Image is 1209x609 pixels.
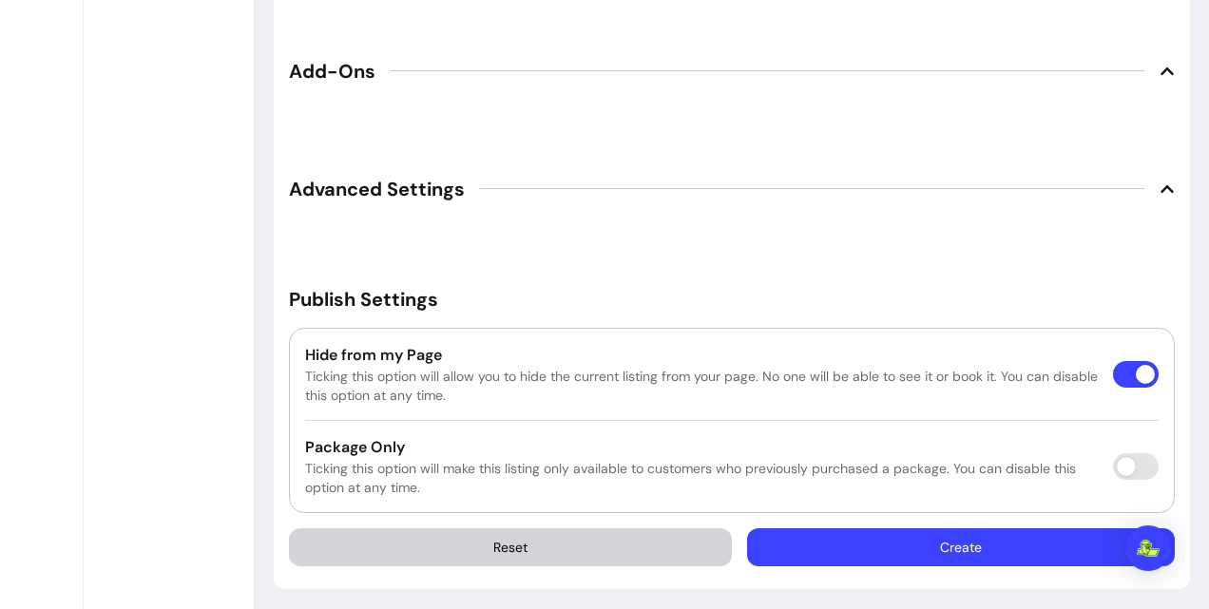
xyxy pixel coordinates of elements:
[305,436,1098,459] p: Package Only
[289,176,465,202] span: Advanced Settings
[1125,525,1171,571] div: Open Intercom Messenger
[305,344,1098,367] p: Hide from my Page
[747,528,1175,566] button: Create
[305,459,1098,497] p: Ticking this option will make this listing only available to customers who previously purchased a...
[305,367,1098,405] p: Ticking this option will allow you to hide the current listing from your page. No one will be abl...
[289,58,375,85] span: Add-Ons
[289,528,732,566] button: Reset
[289,286,1175,313] h5: Publish Settings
